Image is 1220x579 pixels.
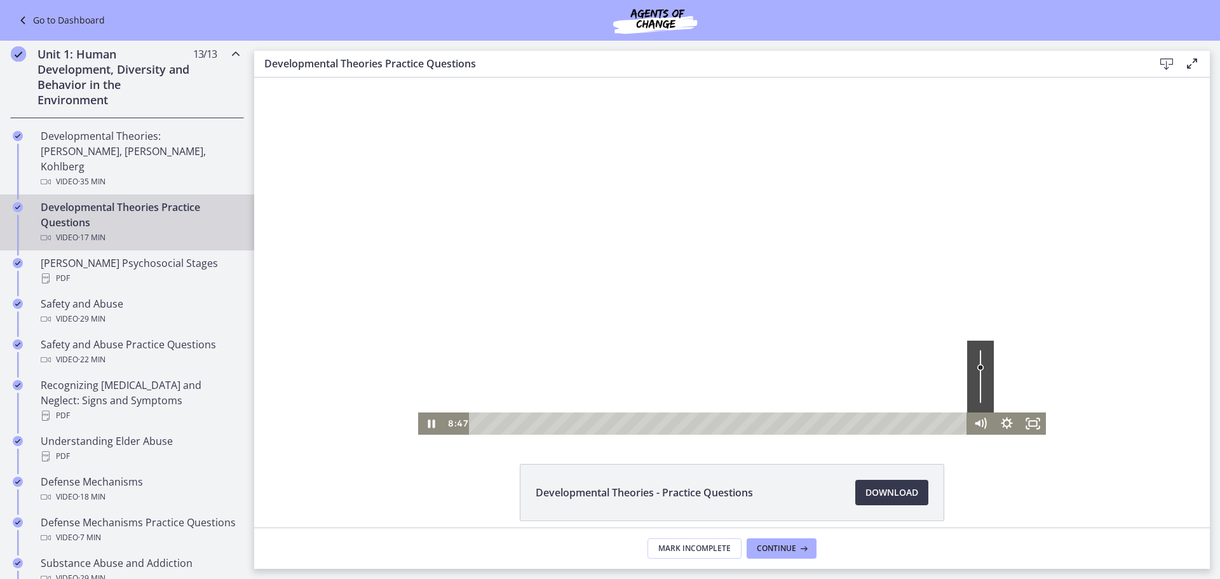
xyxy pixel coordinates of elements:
[740,335,766,357] button: Show settings menu
[13,380,23,390] i: Completed
[78,530,101,545] span: · 7 min
[41,200,239,245] div: Developmental Theories Practice Questions
[41,449,239,464] div: PDF
[13,558,23,568] i: Completed
[41,352,239,367] div: Video
[41,337,239,367] div: Safety and Abuse Practice Questions
[11,46,26,62] i: Completed
[658,543,731,554] span: Mark Incomplete
[766,335,792,357] button: Fullscreen
[13,202,23,212] i: Completed
[41,128,239,189] div: Developmental Theories: [PERSON_NAME], [PERSON_NAME], Kohlberg
[41,408,239,423] div: PDF
[13,517,23,528] i: Completed
[41,311,239,327] div: Video
[41,378,239,423] div: Recognizing [MEDICAL_DATA] and Neglect: Signs and Symptoms
[536,485,753,500] span: Developmental Theories - Practice Questions
[13,339,23,350] i: Completed
[264,56,1134,71] h3: Developmental Theories Practice Questions
[37,46,193,107] h2: Unit 1: Human Development, Diversity and Behavior in the Environment
[855,480,928,505] a: Download
[78,352,105,367] span: · 22 min
[714,263,740,335] div: Volume
[15,13,105,28] a: Go to Dashboard
[41,433,239,464] div: Understanding Elder Abuse
[41,296,239,327] div: Safety and Abuse
[41,515,239,545] div: Defense Mechanisms Practice Questions
[579,5,731,36] img: Agents of Change
[41,489,239,505] div: Video
[714,335,740,357] button: Mute
[78,311,105,327] span: · 29 min
[41,255,239,286] div: [PERSON_NAME] Psychosocial Stages
[13,477,23,487] i: Completed
[41,530,239,545] div: Video
[13,258,23,268] i: Completed
[78,174,105,189] span: · 35 min
[865,485,918,500] span: Download
[254,78,1210,435] iframe: Video Lesson
[41,230,239,245] div: Video
[41,174,239,189] div: Video
[41,271,239,286] div: PDF
[757,543,796,554] span: Continue
[78,489,105,505] span: · 18 min
[647,538,742,559] button: Mark Incomplete
[41,474,239,505] div: Defense Mechanisms
[13,131,23,141] i: Completed
[747,538,817,559] button: Continue
[13,299,23,309] i: Completed
[13,436,23,446] i: Completed
[193,46,217,62] span: 13 / 13
[78,230,105,245] span: · 17 min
